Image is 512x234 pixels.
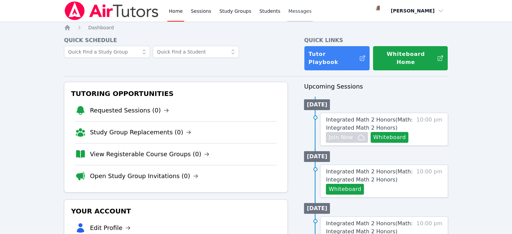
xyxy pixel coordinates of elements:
span: Messages [288,8,312,14]
span: 10:00 pm [416,168,442,195]
h3: Your Account [70,205,282,217]
button: Whiteboard Home [373,46,448,71]
span: Dashboard [88,25,114,30]
span: Integrated Math 2 Honors ( Math: Integrated Math 2 Honors ) [326,116,413,131]
button: Whiteboard [371,132,409,143]
a: View Registerable Course Groups (0) [90,149,209,159]
h4: Quick Schedule [64,36,288,44]
a: Study Group Replacements (0) [90,128,191,137]
img: Air Tutors [64,1,159,20]
span: 10:00 pm [416,116,442,143]
h4: Quick Links [304,36,448,44]
a: Tutor Playbook [304,46,370,71]
a: Edit Profile [90,223,131,233]
span: Integrated Math 2 Honors ( Math: Integrated Math 2 Honors ) [326,168,413,183]
a: Requested Sessions (0) [90,106,169,115]
button: Whiteboard [326,184,364,195]
a: Integrated Math 2 Honors(Math: Integrated Math 2 Honors) [326,168,413,184]
input: Quick Find a Student [153,46,239,58]
nav: Breadcrumb [64,24,448,31]
input: Quick Find a Study Group [64,46,150,58]
a: Dashboard [88,24,114,31]
li: [DATE] [304,99,330,110]
li: [DATE] [304,203,330,214]
li: [DATE] [304,151,330,162]
h3: Upcoming Sessions [304,82,448,91]
span: Join Now [329,133,353,141]
a: Integrated Math 2 Honors(Math: Integrated Math 2 Honors) [326,116,413,132]
button: Join Now [326,132,368,143]
a: Open Study Group Invitations (0) [90,171,198,181]
h3: Tutoring Opportunities [70,88,282,100]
